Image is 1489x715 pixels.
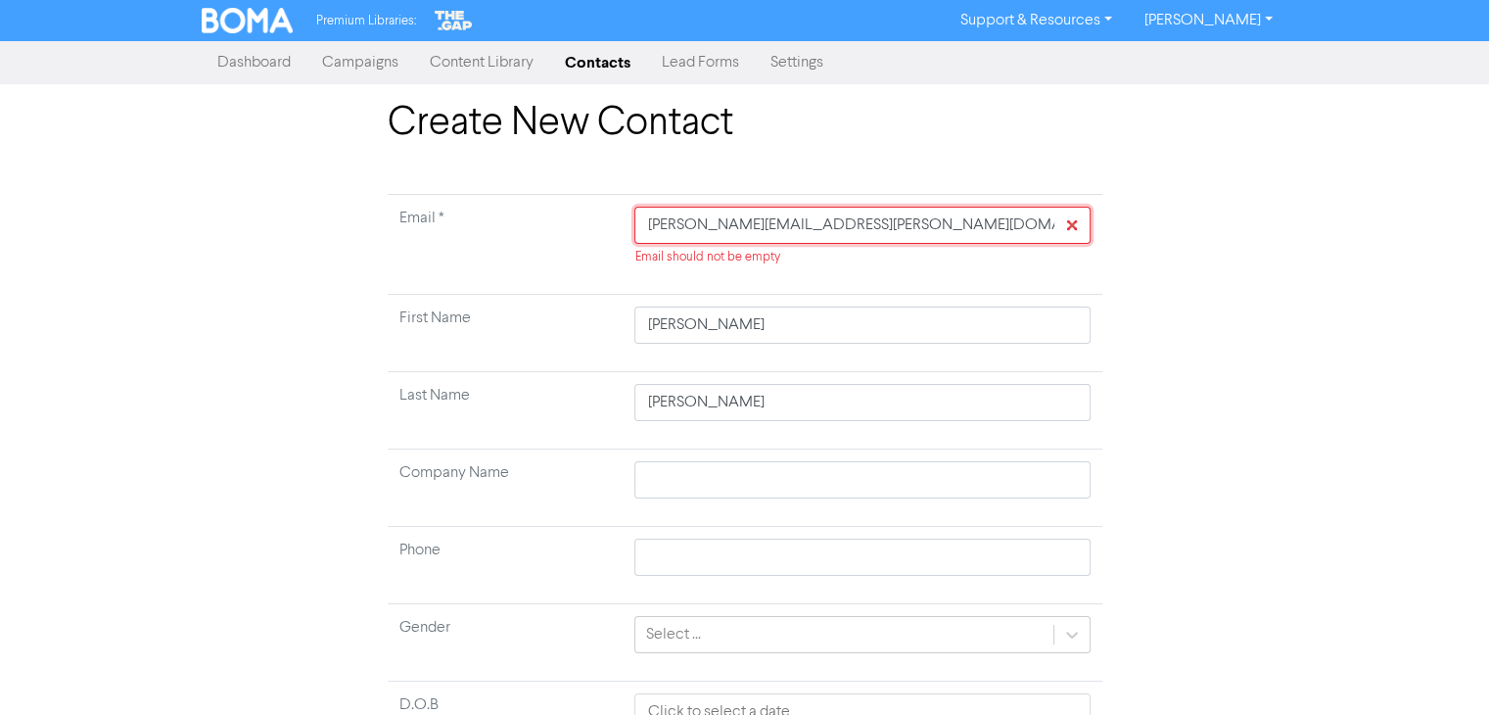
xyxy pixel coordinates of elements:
[388,527,624,604] td: Phone
[388,372,624,450] td: Last Name
[414,43,549,82] a: Content Library
[306,43,414,82] a: Campaigns
[755,43,839,82] a: Settings
[646,43,755,82] a: Lead Forms
[1128,5,1287,36] a: [PERSON_NAME]
[202,8,294,33] img: BOMA Logo
[388,295,624,372] td: First Name
[388,450,624,527] td: Company Name
[945,5,1128,36] a: Support & Resources
[388,100,1102,147] h1: Create New Contact
[645,623,700,646] div: Select ...
[1391,621,1489,715] iframe: Chat Widget
[634,248,1090,266] div: Email should not be empty
[202,43,306,82] a: Dashboard
[388,195,624,295] td: Required
[316,15,416,27] span: Premium Libraries:
[432,8,475,33] img: The Gap
[549,43,646,82] a: Contacts
[388,604,624,682] td: Gender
